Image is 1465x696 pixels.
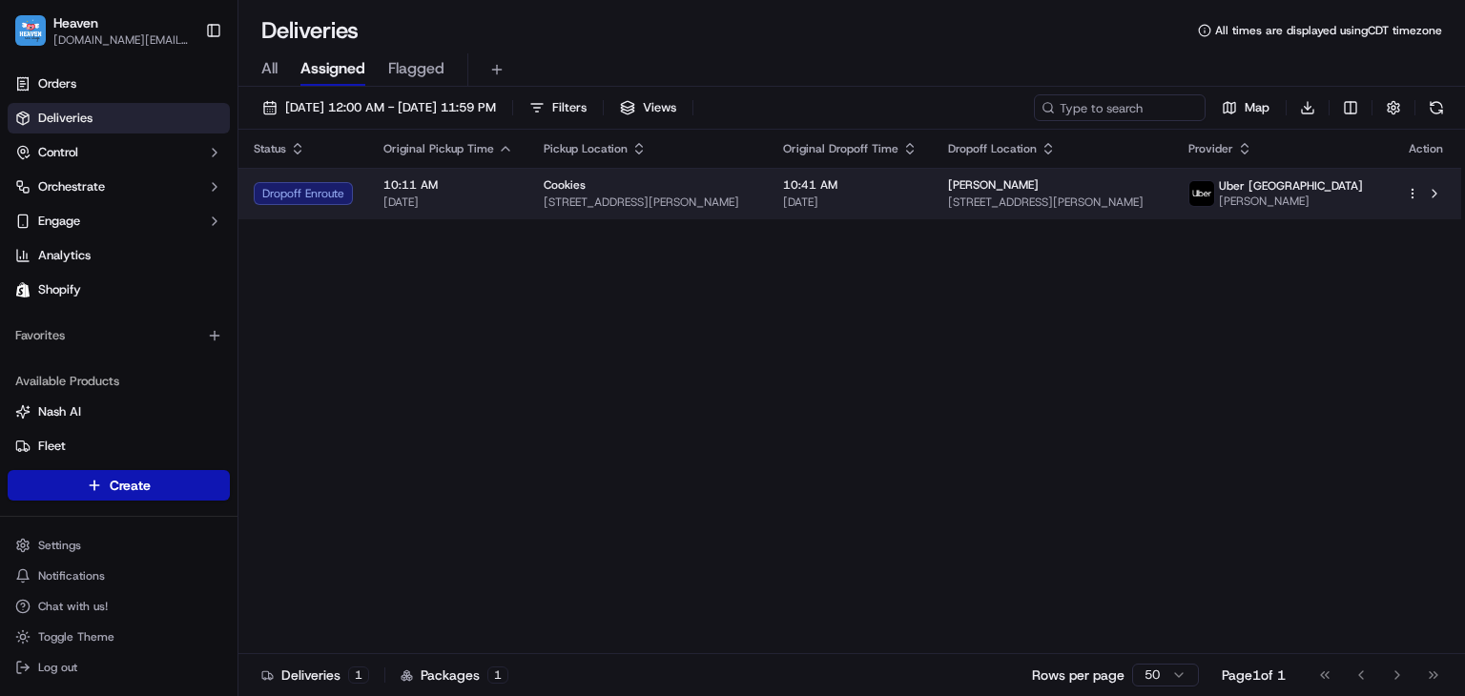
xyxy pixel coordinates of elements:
[1219,194,1363,209] span: [PERSON_NAME]
[207,346,214,361] span: •
[1245,99,1269,116] span: Map
[38,281,81,298] span: Shopify
[261,57,278,80] span: All
[348,666,369,684] div: 1
[783,141,898,156] span: Original Dropoff Time
[487,666,508,684] div: 1
[8,172,230,202] button: Orchestrate
[544,177,586,193] span: Cookies
[383,141,494,156] span: Original Pickup Time
[948,194,1157,210] span: [STREET_ADDRESS][PERSON_NAME]
[19,427,34,442] div: 📗
[783,177,918,193] span: 10:41 AM
[169,295,208,310] span: [DATE]
[154,418,314,452] a: 💻API Documentation
[15,403,222,420] a: Nash AI
[40,181,74,215] img: 8016278978528_b943e370aa5ada12b00a_72.png
[15,15,46,46] img: Heaven
[86,200,262,215] div: We're available if you need us!
[1406,141,1446,156] div: Action
[254,141,286,156] span: Status
[38,438,66,455] span: Fleet
[53,32,190,48] button: [DOMAIN_NAME][EMAIL_ADDRESS][DOMAIN_NAME]
[8,240,230,271] a: Analytics
[19,181,53,215] img: 1736555255976-a54dd68f-1ca7-489b-9aae-adbdc363a1c4
[261,665,369,685] div: Deliveries
[261,15,359,46] h1: Deliveries
[38,296,53,311] img: 1736555255976-a54dd68f-1ca7-489b-9aae-adbdc363a1c4
[8,320,230,351] div: Favorites
[296,243,347,266] button: See all
[948,141,1037,156] span: Dropoff Location
[134,471,231,486] a: Powered byPylon
[521,94,595,121] button: Filters
[38,178,105,195] span: Orchestrate
[11,418,154,452] a: 📗Knowledge Base
[383,177,513,193] span: 10:11 AM
[300,57,365,80] span: Assigned
[1222,665,1286,685] div: Page 1 of 1
[611,94,685,121] button: Views
[643,99,676,116] span: Views
[544,141,628,156] span: Pickup Location
[38,347,53,362] img: 1736555255976-a54dd68f-1ca7-489b-9aae-adbdc363a1c4
[86,181,313,200] div: Start new chat
[1423,94,1450,121] button: Refresh
[8,532,230,559] button: Settings
[19,328,50,365] img: Wisdom Oko
[8,137,230,168] button: Control
[19,75,347,106] p: Welcome 👋
[948,177,1039,193] span: [PERSON_NAME]
[8,275,230,305] a: Shopify
[53,13,98,32] button: Heaven
[19,247,128,262] div: Past conversations
[38,629,114,645] span: Toggle Theme
[15,438,222,455] a: Fleet
[38,425,146,444] span: Knowledge Base
[8,593,230,620] button: Chat with us!
[38,144,78,161] span: Control
[8,103,230,133] a: Deliveries
[383,194,513,210] span: [DATE]
[8,654,230,681] button: Log out
[110,476,151,495] span: Create
[8,397,230,427] button: Nash AI
[38,213,80,230] span: Engage
[1032,665,1125,685] p: Rows per page
[8,470,230,501] button: Create
[8,431,230,461] button: Fleet
[38,110,93,127] span: Deliveries
[8,69,230,99] a: Orders
[324,187,347,210] button: Start new chat
[254,94,505,121] button: [DATE] 12:00 AM - [DATE] 11:59 PM
[285,99,496,116] span: [DATE] 12:00 AM - [DATE] 11:59 PM
[38,247,91,264] span: Analytics
[180,425,306,444] span: API Documentation
[50,122,343,142] input: Got a question? Start typing here...
[401,665,508,685] div: Packages
[388,57,444,80] span: Flagged
[59,295,155,310] span: [PERSON_NAME]
[8,563,230,589] button: Notifications
[38,599,108,614] span: Chat with us!
[38,75,76,92] span: Orders
[19,276,50,307] img: Brigitte Vinadas
[1034,94,1206,121] input: Type to search
[8,206,230,236] button: Engage
[1188,141,1233,156] span: Provider
[38,403,81,420] span: Nash AI
[1189,181,1214,206] img: uber-new-logo.jpeg
[15,282,31,297] img: Shopify logo
[190,472,231,486] span: Pylon
[8,8,197,53] button: HeavenHeaven[DOMAIN_NAME][EMAIL_ADDRESS][DOMAIN_NAME]
[217,346,257,361] span: [DATE]
[8,366,230,397] div: Available Products
[59,346,203,361] span: Wisdom [PERSON_NAME]
[544,194,753,210] span: [STREET_ADDRESS][PERSON_NAME]
[552,99,587,116] span: Filters
[158,295,165,310] span: •
[38,538,81,553] span: Settings
[161,427,176,442] div: 💻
